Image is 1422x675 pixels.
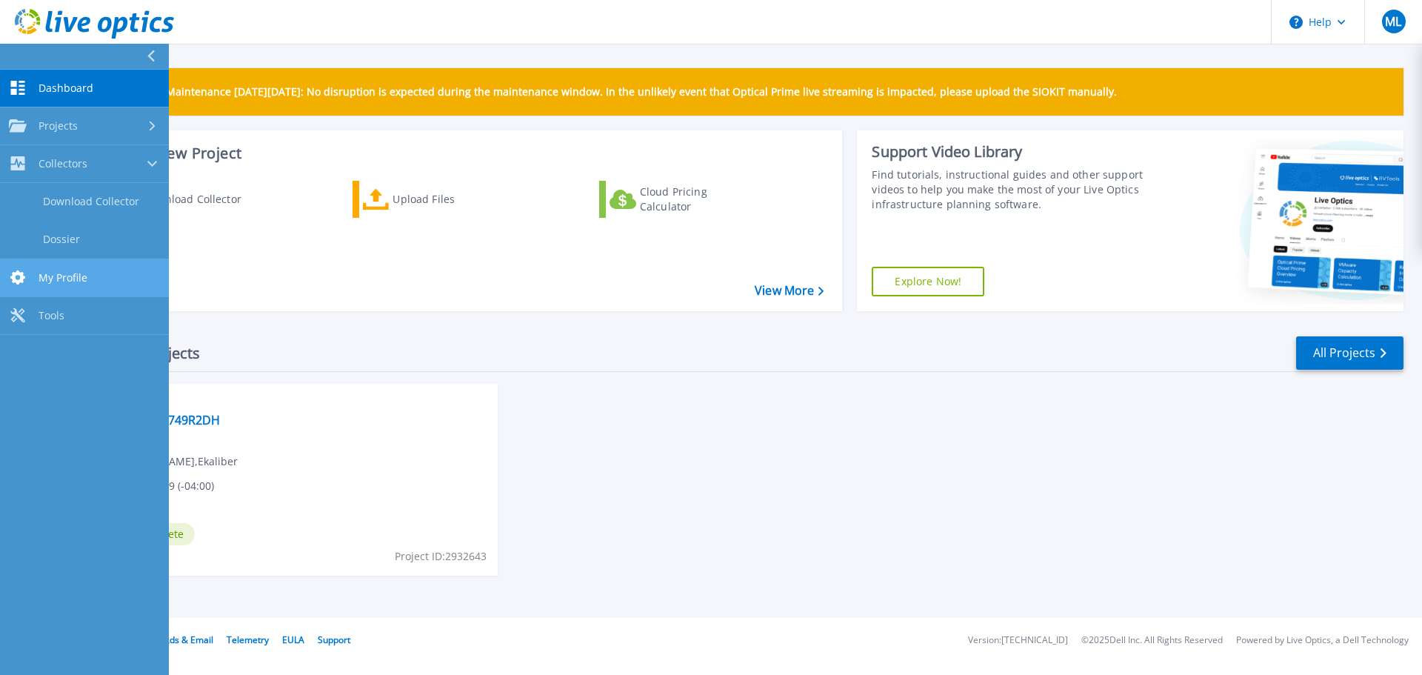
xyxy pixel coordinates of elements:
a: View More [755,284,824,298]
p: Scheduled Maintenance [DATE][DATE]: No disruption is expected during the maintenance window. In t... [110,86,1117,98]
div: Upload Files [393,184,511,214]
a: Support [318,634,350,646]
h3: Start a New Project [105,145,824,162]
div: Download Collector [143,184,261,214]
span: My Profile [39,271,87,285]
a: All Projects [1296,336,1403,370]
div: Cloud Pricing Calculator [640,184,758,214]
a: Ads & Email [164,634,213,646]
div: Find tutorials, instructional guides and other support videos to help you make the most of your L... [872,167,1150,212]
span: Optical Prime [112,393,489,409]
span: Project ID: 2932643 [395,548,487,565]
span: [PERSON_NAME] , Ekaliber [112,453,238,470]
a: Explore Now! [872,267,984,296]
a: EULA [282,634,304,646]
span: Projects [39,119,78,133]
li: Version: [TECHNICAL_ID] [968,636,1068,645]
li: © 2025 Dell Inc. All Rights Reserved [1081,636,1223,645]
span: Collectors [39,157,87,170]
span: Tools [39,309,64,322]
a: Telemetry [227,634,269,646]
li: Powered by Live Optics, a Dell Technology [1236,636,1409,645]
div: Support Video Library [872,142,1150,162]
span: Dashboard [39,82,93,95]
a: Cloud Pricing Calculator [599,181,764,218]
a: Upload Files [353,181,518,218]
span: ML [1385,16,1401,27]
a: Download Collector [105,181,270,218]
